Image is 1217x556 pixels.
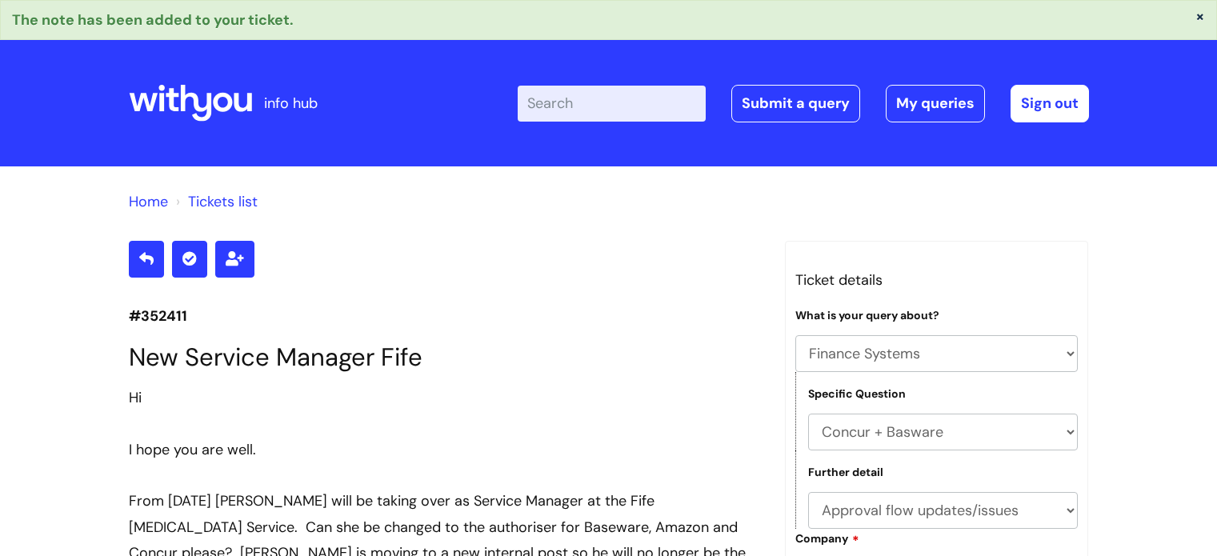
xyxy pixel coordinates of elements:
li: Tickets list [172,189,258,214]
a: Tickets list [188,192,258,211]
div: Hi [129,385,761,410]
a: Home [129,192,168,211]
a: My queries [886,85,985,122]
label: What is your query about? [795,309,939,322]
div: I hope you are well. [129,437,761,462]
h1: New Service Manager Fife [129,342,761,372]
h3: Ticket details [795,267,1079,293]
div: | - [518,85,1089,122]
label: Specific Question [808,387,906,401]
label: Further detail [808,466,883,479]
a: Submit a query [731,85,860,122]
p: #352411 [129,303,761,329]
input: Search [518,86,706,121]
button: × [1195,9,1205,23]
p: info hub [264,90,318,116]
li: Solution home [129,189,168,214]
label: Company [795,530,859,546]
a: Sign out [1011,85,1089,122]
